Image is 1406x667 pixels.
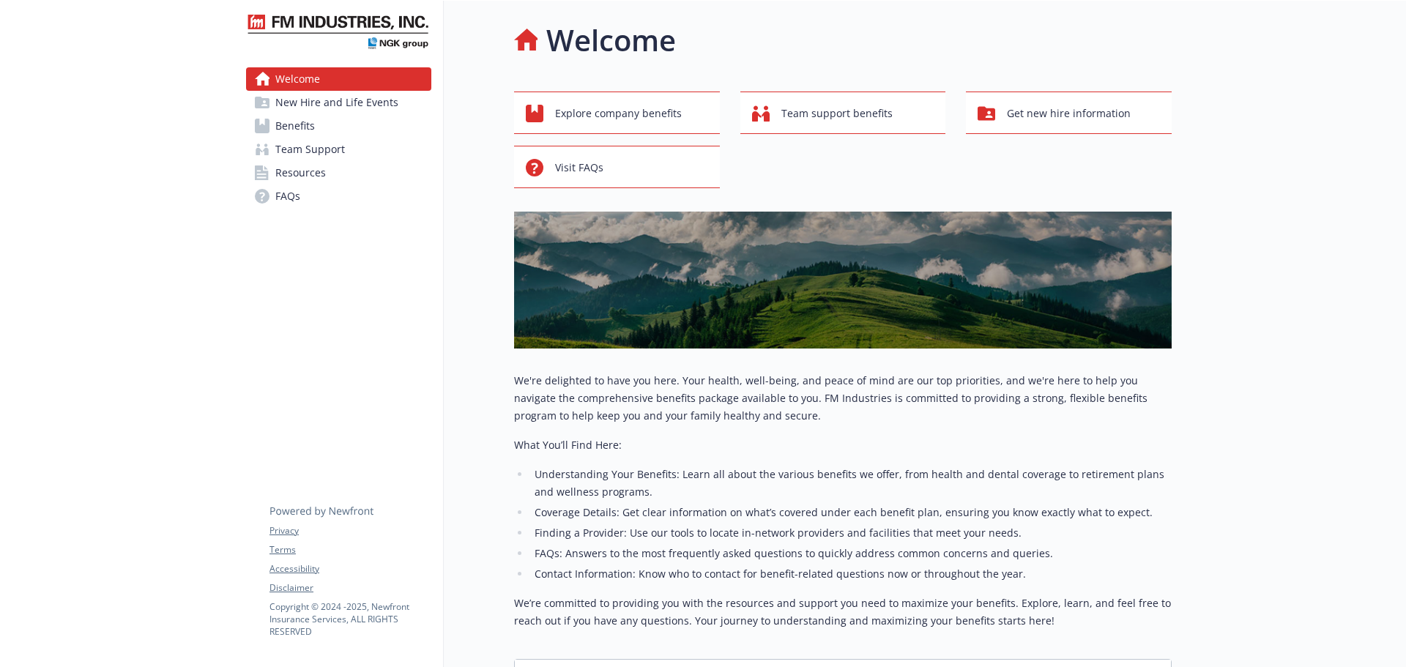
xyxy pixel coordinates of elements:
[246,67,431,91] a: Welcome
[246,91,431,114] a: New Hire and Life Events
[514,212,1172,349] img: overview page banner
[246,114,431,138] a: Benefits
[275,161,326,185] span: Resources
[530,504,1172,521] li: Coverage Details: Get clear information on what’s covered under each benefit plan, ensuring you k...
[275,91,398,114] span: New Hire and Life Events
[555,154,603,182] span: Visit FAQs
[555,100,682,127] span: Explore company benefits
[514,372,1172,425] p: We're delighted to have you here. Your health, well-being, and peace of mind are our top prioriti...
[269,600,431,638] p: Copyright © 2024 - 2025 , Newfront Insurance Services, ALL RIGHTS RESERVED
[740,92,946,134] button: Team support benefits
[269,524,431,537] a: Privacy
[514,436,1172,454] p: What You’ll Find Here:
[269,562,431,575] a: Accessibility
[246,185,431,208] a: FAQs
[514,146,720,188] button: Visit FAQs
[530,545,1172,562] li: FAQs: Answers to the most frequently asked questions to quickly address common concerns and queries.
[275,185,300,208] span: FAQs
[269,543,431,556] a: Terms
[546,18,676,62] h1: Welcome
[275,114,315,138] span: Benefits
[269,581,431,595] a: Disclaimer
[781,100,893,127] span: Team support benefits
[275,67,320,91] span: Welcome
[514,595,1172,630] p: We’re committed to providing you with the resources and support you need to maximize your benefit...
[530,565,1172,583] li: Contact Information: Know who to contact for benefit-related questions now or throughout the year.
[246,138,431,161] a: Team Support
[1007,100,1131,127] span: Get new hire information
[966,92,1172,134] button: Get new hire information
[530,524,1172,542] li: Finding a Provider: Use our tools to locate in-network providers and facilities that meet your ne...
[246,161,431,185] a: Resources
[275,138,345,161] span: Team Support
[514,92,720,134] button: Explore company benefits
[530,466,1172,501] li: Understanding Your Benefits: Learn all about the various benefits we offer, from health and denta...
